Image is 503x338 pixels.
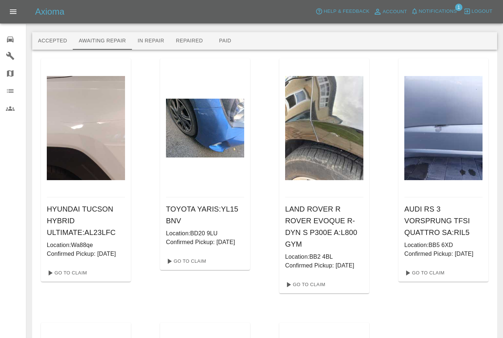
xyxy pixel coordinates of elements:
h5: Axioma [35,6,64,18]
h6: TOYOTA YARIS : YL15 BNV [166,203,244,227]
p: Location: Wa88qe [47,241,125,250]
p: Confirmed Pickup: [DATE] [404,250,483,258]
a: Go To Claim [163,255,208,267]
button: Logout [462,6,494,17]
button: In Repair [132,32,170,50]
p: Location: BB5 6XD [404,241,483,250]
a: Go To Claim [44,267,89,279]
p: Confirmed Pickup: [DATE] [47,250,125,258]
p: Location: BB2 4BL [285,252,363,261]
span: Notifications [419,7,457,16]
p: Location: BD20 9LU [166,229,244,238]
button: Open drawer [4,3,22,20]
a: Go To Claim [401,267,446,279]
a: Go To Claim [282,279,327,290]
button: Help & Feedback [314,6,371,17]
p: Confirmed Pickup: [DATE] [166,238,244,247]
button: Paid [209,32,242,50]
span: Account [383,8,407,16]
button: Awaiting Repair [73,32,132,50]
span: Logout [472,7,492,16]
h6: LAND ROVER R ROVER EVOQUE R-DYN S P300E A : L800 GYM [285,203,363,250]
span: Help & Feedback [324,7,369,16]
h6: HYUNDAI TUCSON HYBRID ULTIMATE : AL23LFC [47,203,125,238]
h6: AUDI RS 3 VORSPRUNG TFSI QUATTRO SA : RIL5 [404,203,483,238]
p: Confirmed Pickup: [DATE] [285,261,363,270]
span: 1 [455,4,462,11]
button: Repaired [170,32,209,50]
a: Account [371,6,409,18]
button: Notifications [409,6,459,17]
button: Accepted [32,32,73,50]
